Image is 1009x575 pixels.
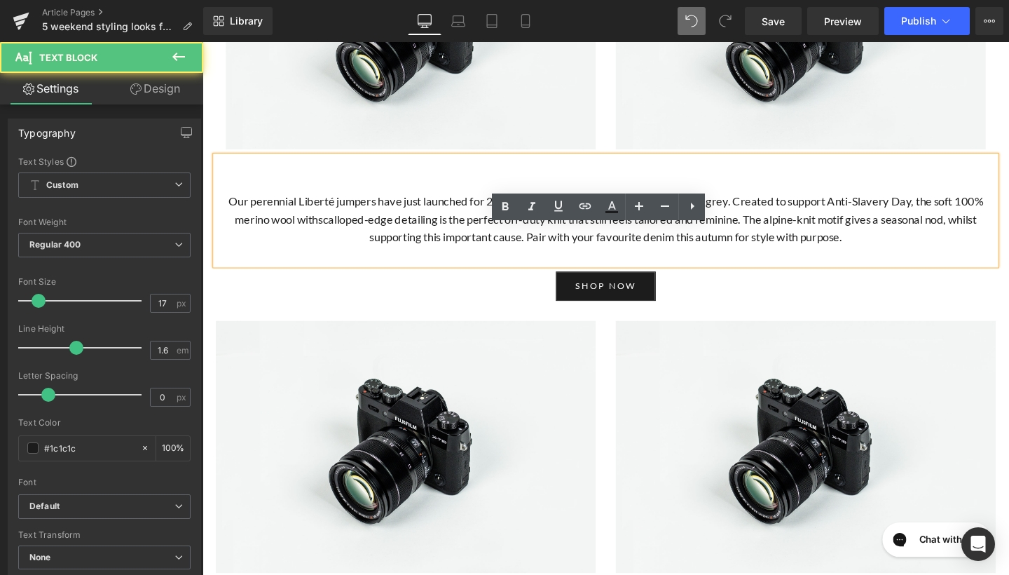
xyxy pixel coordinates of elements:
[46,180,78,191] b: Custom
[177,299,188,308] span: px
[122,179,814,212] span: scalloped-edge detailing is the perfect off-duty knit that still feels tailored and feminine. The...
[156,436,190,461] div: %
[392,249,456,264] span: Shop now
[762,14,785,29] span: Save
[230,15,263,27] span: Library
[371,241,476,272] a: Shop now
[711,7,739,35] button: Redo
[678,7,706,35] button: Undo
[104,73,206,104] a: Design
[39,52,97,63] span: Text Block
[18,418,191,428] div: Text Color
[177,393,188,402] span: px
[18,478,191,487] div: Font
[18,156,191,167] div: Text Styles
[18,324,191,334] div: Line Height
[42,21,177,32] span: 5 weekend styling looks for autumn
[475,7,509,35] a: Tablet
[961,527,995,561] div: Open Intercom Messenger
[975,7,1003,35] button: More
[509,7,542,35] a: Mobile
[18,217,191,227] div: Font Weight
[708,500,834,546] iframe: Gorgias live chat messenger
[824,14,862,29] span: Preview
[29,552,51,562] b: None
[14,158,834,215] p: Our perennial Liberté jumpers have just launched for 2025 in two colourways - a mid-blue and soft...
[29,239,81,250] b: Regular 400
[18,530,191,540] div: Text Transform
[807,7,879,35] a: Preview
[901,15,936,27] span: Publish
[203,7,273,35] a: New Library
[42,7,203,18] a: Article Pages
[44,440,134,456] input: Color
[884,7,970,35] button: Publish
[18,119,76,139] div: Typography
[408,7,441,35] a: Desktop
[18,371,191,381] div: Letter Spacing
[18,277,191,287] div: Font Size
[29,501,60,513] i: Default
[441,7,475,35] a: Laptop
[177,346,188,355] span: em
